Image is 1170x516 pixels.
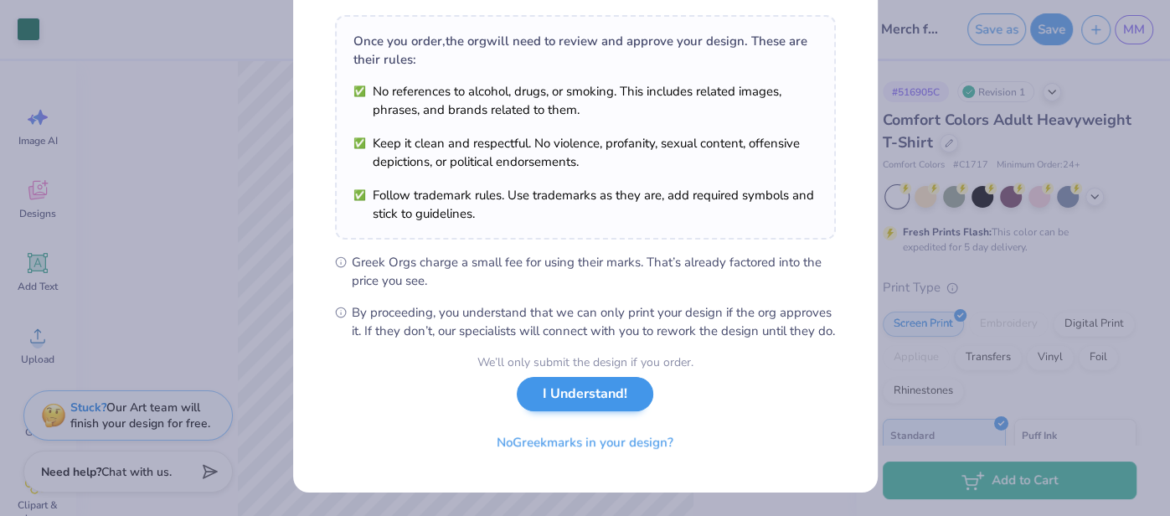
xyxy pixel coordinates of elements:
li: Keep it clean and respectful. No violence, profanity, sexual content, offensive depictions, or po... [353,134,817,171]
div: We’ll only submit the design if you order. [477,353,693,371]
div: Once you order, the org will need to review and approve your design. These are their rules: [353,32,817,69]
span: By proceeding, you understand that we can only print your design if the org approves it. If they ... [352,303,836,340]
span: Greek Orgs charge a small fee for using their marks. That’s already factored into the price you see. [352,253,836,290]
li: Follow trademark rules. Use trademarks as they are, add required symbols and stick to guidelines. [353,186,817,223]
button: I Understand! [517,377,653,411]
button: NoGreekmarks in your design? [482,426,688,460]
li: No references to alcohol, drugs, or smoking. This includes related images, phrases, and brands re... [353,82,817,119]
